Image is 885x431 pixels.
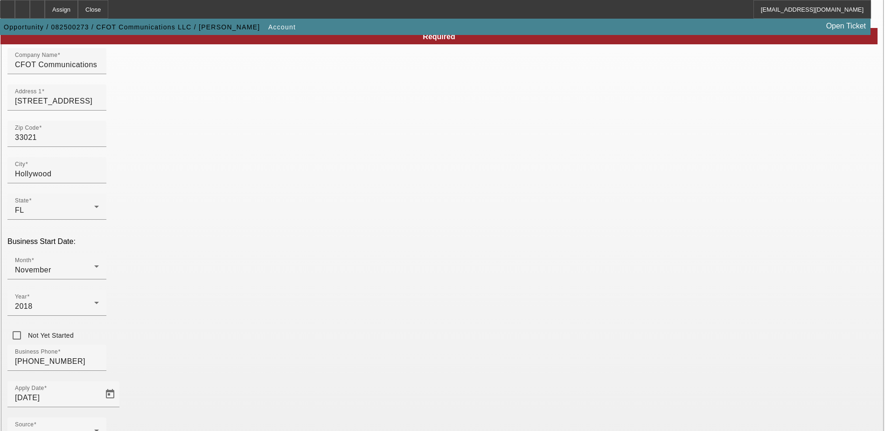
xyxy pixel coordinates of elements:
[822,18,870,34] a: Open Ticket
[15,125,39,131] mat-label: Zip Code
[15,206,24,214] span: FL
[15,198,29,204] mat-label: State
[15,294,27,300] mat-label: Year
[15,89,42,95] mat-label: Address 1
[26,331,74,340] label: Not Yet Started
[101,385,119,403] button: Open calendar
[15,349,58,355] mat-label: Business Phone
[268,23,296,31] span: Account
[15,422,34,428] mat-label: Source
[15,161,25,167] mat-label: City
[15,302,33,310] span: 2018
[4,23,260,31] span: Opportunity / 082500273 / CFOT Communications LLC / [PERSON_NAME]
[15,52,57,58] mat-label: Company Name
[7,237,878,246] p: Business Start Date:
[15,385,44,391] mat-label: Apply Date
[266,19,298,35] button: Account
[15,257,31,264] mat-label: Month
[15,266,51,274] span: November
[423,33,455,41] span: Required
